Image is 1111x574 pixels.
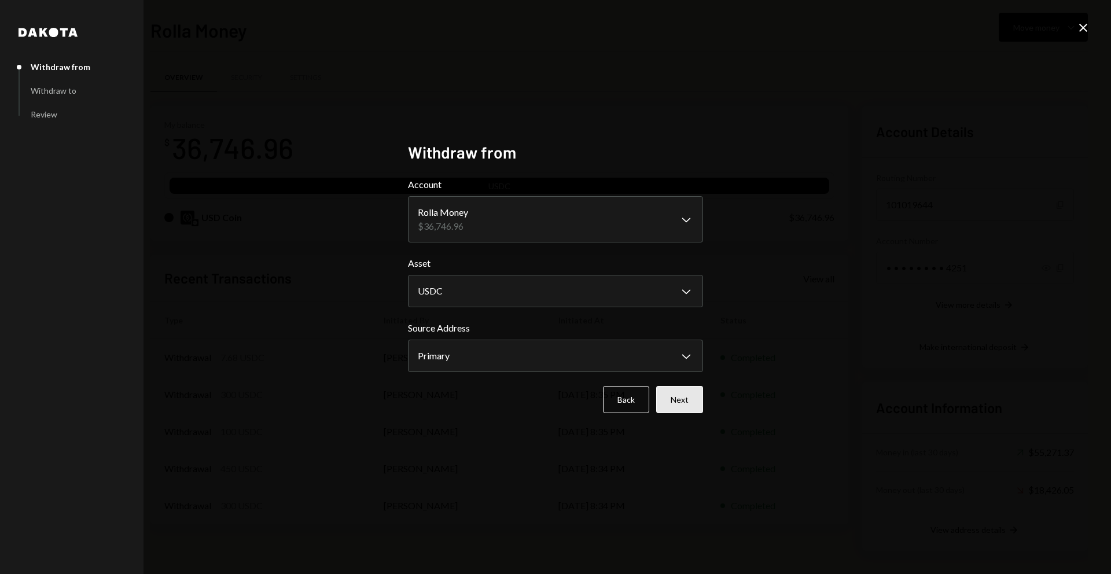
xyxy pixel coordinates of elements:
button: Back [603,386,649,413]
label: Account [408,178,703,192]
div: Withdraw from [31,62,90,72]
label: Asset [408,256,703,270]
div: Review [31,109,57,119]
label: Source Address [408,321,703,335]
button: Next [656,386,703,413]
h2: Withdraw from [408,141,703,164]
div: Withdraw to [31,86,76,95]
button: Account [408,196,703,242]
button: Source Address [408,340,703,372]
button: Asset [408,275,703,307]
